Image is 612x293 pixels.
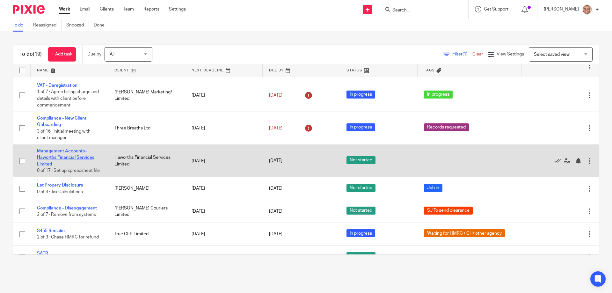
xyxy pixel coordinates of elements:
[497,52,524,56] span: View Settings
[33,52,42,57] span: (19)
[554,157,564,164] a: Mark as done
[582,4,592,15] img: SJ.jpg
[13,19,28,32] a: To do
[269,126,282,130] span: [DATE]
[463,52,468,56] span: (1)
[534,52,570,57] span: Select saved view
[472,52,483,56] a: Clear
[37,183,83,187] a: Let Propery Disclosure
[94,19,109,32] a: Done
[269,209,282,214] span: [DATE]
[269,159,282,163] span: [DATE]
[37,235,99,240] span: 2 of 3 · Chase HMRC for refund
[108,200,186,223] td: [PERSON_NAME] Couriers Limited
[269,187,282,191] span: [DATE]
[424,69,435,72] span: Tags
[143,6,159,12] a: Reports
[108,245,186,268] td: [PERSON_NAME]
[37,190,83,194] span: 0 of 3 · Tax Calculations
[123,6,134,12] a: Team
[33,19,62,32] a: Reassigned
[346,229,375,237] span: In progress
[108,223,186,245] td: True CFP Limited
[346,123,375,131] span: In progress
[424,207,473,215] span: SJ To send clearance
[48,47,76,62] a: + Add task
[424,254,515,260] div: ---
[108,144,186,177] td: Haworths Financial Services Limited
[424,184,442,192] span: Job in
[110,52,114,57] span: All
[185,223,263,245] td: [DATE]
[37,116,86,127] a: Compliance - New Client Onboarding
[66,19,89,32] a: Snoozed
[392,8,449,13] input: Search
[346,207,375,215] span: Not started
[37,206,97,210] a: Compliance - Disengagement
[269,93,282,98] span: [DATE]
[185,200,263,223] td: [DATE]
[269,232,282,236] span: [DATE]
[346,156,375,164] span: Not started
[185,112,263,145] td: [DATE]
[108,112,186,145] td: Three Breaths Ltd
[346,184,375,192] span: Not started
[108,177,186,200] td: [PERSON_NAME]
[37,229,65,233] a: S455 Reclaim
[87,51,101,57] p: Due by
[185,144,263,177] td: [DATE]
[37,168,100,173] span: 0 of 17 · Set up spreadsheet file
[424,158,515,164] div: ---
[100,6,114,12] a: Clients
[424,123,469,131] span: Records requested
[37,90,99,107] span: 1 of 7 · Agree billing charge and details with client before commencement
[37,83,77,88] a: VAT - Deregistration
[544,6,579,12] p: [PERSON_NAME]
[424,229,505,237] span: Waiting for HMRC / CH/ other agency
[169,6,186,12] a: Settings
[452,52,472,56] span: Filter
[37,129,91,140] span: 3 of 16 · Initial meeting with client manager
[185,245,263,268] td: [DATE]
[19,51,42,58] h1: To do
[37,149,94,166] a: Management Accounts - Haworths Financial Services Limited
[37,212,96,217] span: 2 of 7 · Remove from systems
[484,7,508,11] span: Get Support
[424,91,453,99] span: In progress
[13,5,45,14] img: Pixie
[59,6,70,12] a: Work
[108,79,186,112] td: [PERSON_NAME] Marketing/ Limited
[185,177,263,200] td: [DATE]
[346,91,375,99] span: In progress
[37,251,48,256] a: SATR
[80,6,90,12] a: Email
[346,252,375,260] span: Not started
[185,79,263,112] td: [DATE]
